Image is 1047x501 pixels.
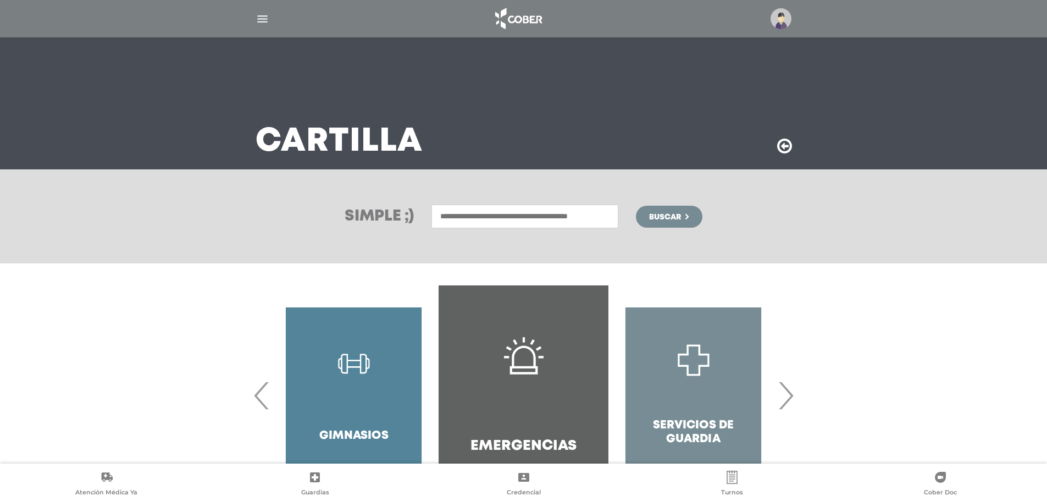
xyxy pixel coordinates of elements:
[489,5,547,32] img: logo_cober_home-white.png
[775,366,796,425] span: Next
[721,488,743,498] span: Turnos
[507,488,541,498] span: Credencial
[301,488,329,498] span: Guardias
[210,471,419,499] a: Guardias
[2,471,210,499] a: Atención Médica Ya
[636,206,702,228] button: Buscar
[345,209,414,224] h3: Simple ;)
[251,366,273,425] span: Previous
[649,213,681,221] span: Buscar
[75,488,137,498] span: Atención Médica Ya
[419,471,628,499] a: Credencial
[924,488,957,498] span: Cober Doc
[256,12,269,26] img: Cober_menu-lines-white.svg
[470,438,577,455] h4: Emergencias
[837,471,1045,499] a: Cober Doc
[771,8,791,29] img: profile-placeholder.svg
[628,471,836,499] a: Turnos
[256,128,423,156] h3: Cartilla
